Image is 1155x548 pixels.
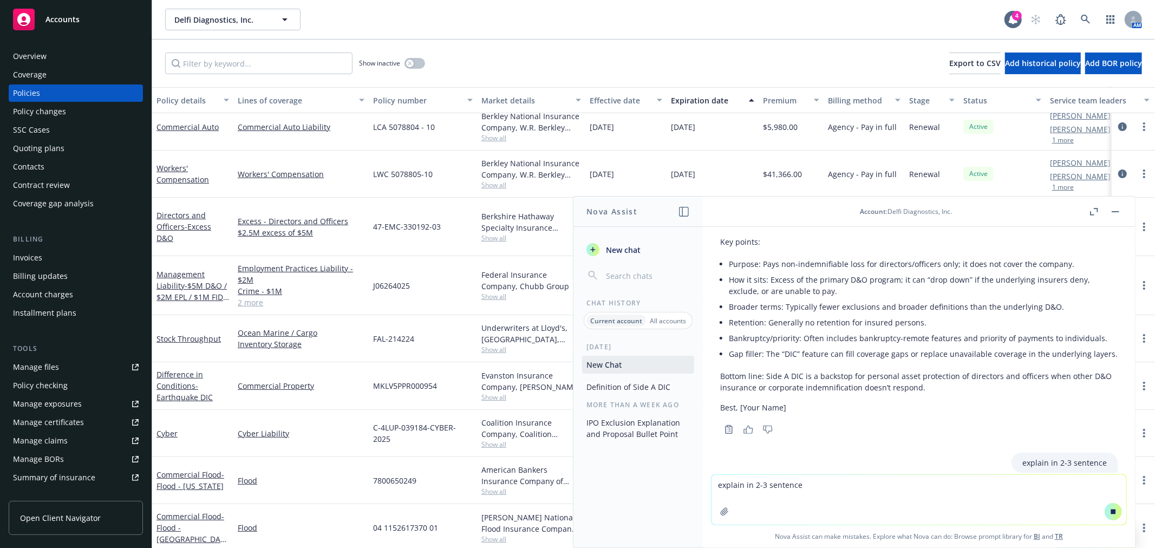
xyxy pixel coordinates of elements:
div: Federal Insurance Company, Chubb Group [481,269,581,292]
p: explain in 2-3 sentence [1022,457,1107,468]
button: Policy number [369,87,477,113]
div: SSC Cases [13,121,50,139]
a: Billing updates [9,268,143,285]
button: 1 more [1052,137,1074,143]
li: Retention: Generally no retention for insured persons. [729,315,1118,330]
span: Show all [481,393,581,402]
span: Show all [481,345,581,354]
div: Contacts [13,158,44,175]
a: [PERSON_NAME] [1050,123,1111,135]
a: Search [1075,9,1097,30]
button: Policy details [152,87,233,113]
span: Active [968,169,989,179]
span: Show inactive [359,58,400,68]
a: Contacts [9,158,143,175]
a: Manage certificates [9,414,143,431]
div: Service team leaders [1050,95,1138,106]
div: [PERSON_NAME] National Flood Insurance Company, [PERSON_NAME] Flood [481,512,581,534]
div: Billing method [828,95,889,106]
a: Commercial Flood [156,469,224,491]
div: Status [963,95,1029,106]
div: Policy number [373,95,461,106]
span: Add BOR policy [1085,58,1142,68]
span: J06264025 [373,280,410,291]
a: Cyber [156,428,178,439]
div: Manage BORs [13,451,64,468]
div: Summary of insurance [13,469,95,486]
span: Show all [481,233,581,243]
button: Expiration date [667,87,759,113]
span: Show all [481,180,581,190]
li: Purpose: Pays non-indemnifiable loss for directors/officers only; it does not cover the company. [729,256,1118,272]
div: Invoices [13,249,42,266]
a: Stock Throughput [156,334,221,344]
div: Berkley National Insurance Company, W.R. Berkley Corporation [481,158,581,180]
a: Manage exposures [9,395,143,413]
span: Export to CSV [949,58,1001,68]
button: Add BOR policy [1085,53,1142,74]
a: circleInformation [1116,120,1129,133]
div: Overview [13,48,47,65]
span: Show all [481,440,581,449]
span: Nova Assist can make mistakes. Explore what Nova can do: Browse prompt library for and [707,525,1131,547]
div: 4 [1012,11,1022,21]
span: Add historical policy [1005,58,1081,68]
a: Workers' Compensation [156,163,209,185]
a: BI [1034,532,1040,541]
span: MKLV5PPR000954 [373,380,437,392]
button: Service team leaders [1046,87,1154,113]
span: Renewal [909,121,940,133]
a: Coverage [9,66,143,83]
input: Filter by keyword... [165,53,353,74]
div: [DATE] [573,342,703,351]
div: Contract review [13,177,70,194]
a: Inventory Storage [238,338,364,350]
button: Definition of Side A DIC [582,378,694,396]
svg: Copy to clipboard [724,425,734,434]
button: 1 more [1052,184,1074,191]
button: IPO Exclusion Explanation and Proposal Bullet Point [582,414,694,443]
div: Billing [9,234,143,245]
span: C-4LUP-039184-CYBER-2025 [373,422,473,445]
p: Bottom line: Side A DIC is a backstop for personal asset protection of directors and officers whe... [720,370,1118,393]
div: Policy details [156,95,217,106]
div: Policy checking [13,377,68,394]
a: Manage claims [9,432,143,449]
a: Flood [238,522,364,533]
a: circleInformation [1116,167,1129,180]
span: Delfi Diagnostics, Inc. [174,14,268,25]
span: Active [968,122,989,132]
a: Commercial Auto Liability [238,121,364,133]
span: Show all [481,292,581,301]
button: Premium [759,87,824,113]
button: New chat [582,240,694,259]
span: 7800650249 [373,475,416,486]
button: New Chat [582,356,694,374]
a: more [1138,220,1151,233]
a: 2 more [238,297,364,308]
a: [PERSON_NAME] [1050,110,1111,121]
div: Coverage [13,66,47,83]
button: Add historical policy [1005,53,1081,74]
a: Ocean Marine / Cargo [238,327,364,338]
a: more [1138,167,1151,180]
div: Policy changes [13,103,66,120]
a: Coverage gap analysis [9,195,143,212]
div: Market details [481,95,569,106]
a: Accounts [9,4,143,35]
a: TR [1055,532,1063,541]
a: Directors and Officers [156,210,211,243]
a: Policy changes [9,103,143,120]
li: Bankruptcy/priority: Often includes bankruptcy-remote features and priority of payments to indivi... [729,330,1118,346]
div: Manage files [13,358,59,376]
div: Underwriters at Lloyd's, [GEOGRAPHIC_DATA], [PERSON_NAME] of [GEOGRAPHIC_DATA], [PERSON_NAME] Cargo [481,322,581,345]
span: 47-EMC-330192-03 [373,221,441,232]
p: All accounts [650,316,686,325]
a: Manage BORs [9,451,143,468]
a: Policy checking [9,377,143,394]
a: Report a Bug [1050,9,1072,30]
span: Show all [481,487,581,496]
div: Chat History [573,298,703,308]
span: Renewal [909,168,940,180]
